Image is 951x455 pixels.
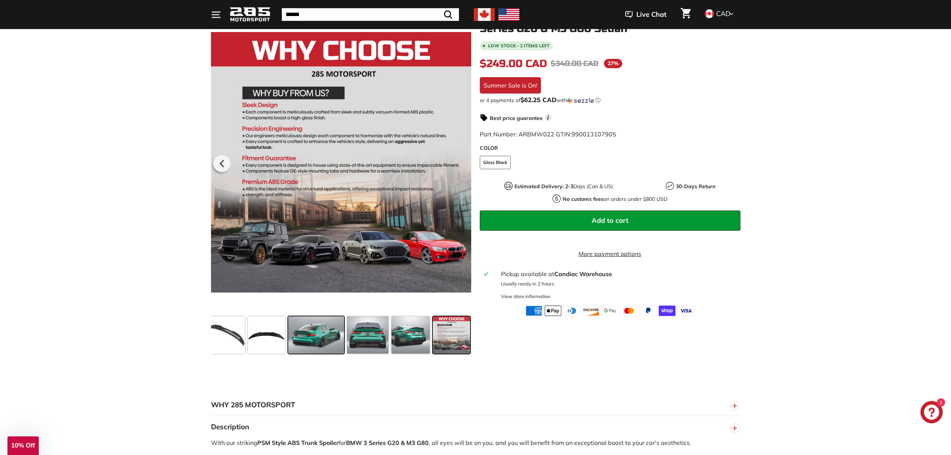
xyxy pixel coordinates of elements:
p: Usually ready in 2 hours [501,280,736,287]
img: master [621,306,637,316]
strong: 30-Days Return [676,183,715,190]
span: $249.00 CAD [480,57,547,70]
p: Days (Can & US) [514,183,613,190]
a: More payment options [480,249,740,258]
inbox-online-store-chat: Shopify online store chat [918,401,945,425]
strong: Candiac Warehouse [554,270,612,278]
strong: Estimated Delivery: 2-3 [514,183,573,190]
img: american_express [526,306,542,316]
span: Low stock - 2 items left [488,44,550,48]
span: $340.00 CAD [551,59,598,68]
span: 990013107905 [571,130,616,138]
div: or 4 payments of with [480,97,740,104]
span: Part Number: ARBMW022 GTIN: [480,130,616,138]
p: on orders under $800 USD [563,195,667,203]
button: WHY 285 MOTORSPORT [211,394,740,416]
button: Live Chat [615,5,676,24]
strong: Trunk Spoiler [301,439,338,446]
img: shopify_pay [659,306,676,316]
img: diners_club [564,306,580,316]
a: Cart [676,2,695,27]
img: Sezzle [567,97,594,104]
span: 27% [604,59,622,68]
span: 10% Off [11,442,35,449]
strong: No customs fees [563,196,604,202]
span: Add to cart [592,216,629,225]
div: 10% Off [7,436,39,455]
div: Summer Sale is On! [480,77,541,94]
img: Logo_285_Motorsport_areodynamics_components [230,6,271,23]
strong: PSM Style [257,439,286,446]
img: discover [583,306,599,316]
strong: BMW 3 Series G20 & M3 G80 [346,439,429,446]
span: Live Chat [636,10,667,19]
img: google_pay [602,306,618,316]
span: $62.25 CAD [520,96,557,104]
button: Description [211,416,740,438]
strong: ABS [287,439,300,446]
button: Add to cart [480,211,740,231]
strong: Best price guarantee [490,115,543,121]
h1: PSM Style Trunk Spoiler - [DATE]-[DATE] BMW 3 Series G20 & M3 G80 Sedan [480,12,740,35]
div: View store information [501,293,551,300]
img: paypal [640,306,656,316]
img: apple_pay [545,306,561,316]
input: Search [282,8,459,21]
label: COLOR [480,144,740,152]
span: i [545,114,552,121]
div: or 4 payments of$62.25 CADwithSezzle Click to learn more about Sezzle [480,97,740,104]
span: CAD [716,9,730,18]
div: Pickup available at [501,269,736,278]
img: visa [678,306,695,316]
